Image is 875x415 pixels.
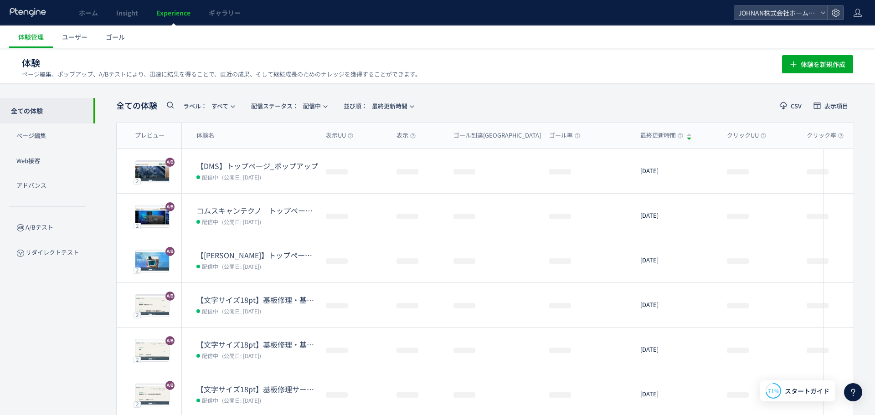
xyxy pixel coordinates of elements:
span: Insight [116,8,138,17]
span: 体験管理 [18,32,44,41]
span: 71% [768,387,779,395]
span: JOHNAN株式会社ホームページ [736,6,817,20]
span: ギャラリー [209,8,241,17]
span: ホーム [79,8,98,17]
span: ゴール [106,32,125,41]
span: ユーザー [62,32,87,41]
span: Experience [156,8,190,17]
span: スタートガイド [785,386,829,396]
